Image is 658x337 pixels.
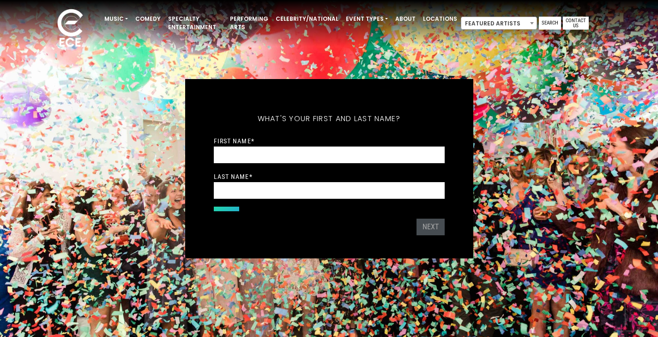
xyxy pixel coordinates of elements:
label: First Name [214,137,254,145]
a: Specialty Entertainment [164,11,226,35]
a: Search [539,17,561,30]
a: Comedy [132,11,164,27]
a: Performing Arts [226,11,272,35]
img: ece_new_logo_whitev2-1.png [47,6,93,51]
label: Last Name [214,172,253,181]
a: Contact Us [563,17,589,30]
h5: What's your first and last name? [214,102,445,135]
a: About [392,11,419,27]
a: Locations [419,11,461,27]
a: Event Types [342,11,392,27]
span: Featured Artists [461,17,537,30]
a: Music [101,11,132,27]
a: Celebrity/National [272,11,342,27]
span: Featured Artists [461,17,537,30]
